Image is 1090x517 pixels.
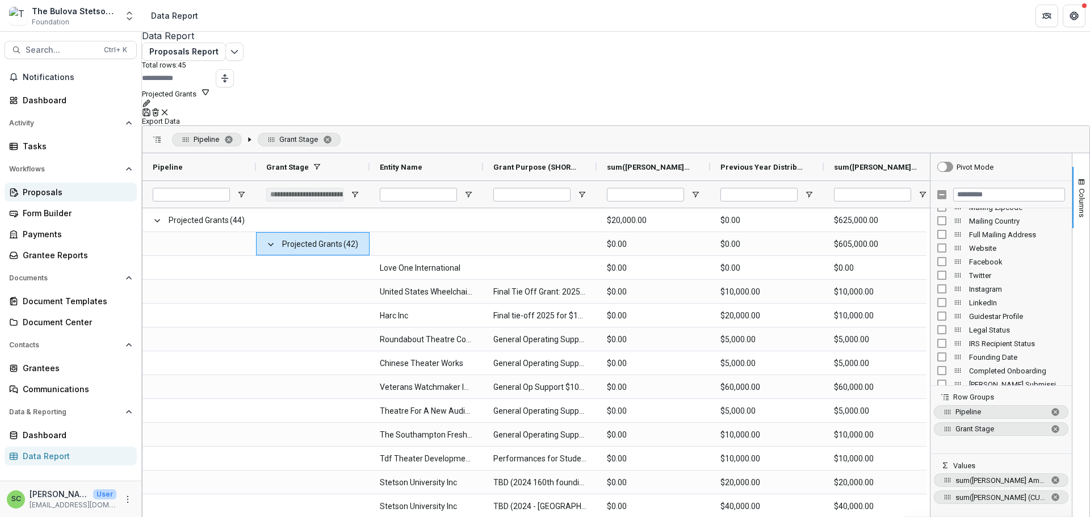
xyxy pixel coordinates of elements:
button: Toggle auto height [216,69,234,87]
button: Open Filter Menu [350,190,359,199]
a: Dashboard [5,426,137,444]
button: Open Documents [5,269,137,287]
span: Previous Year Distribution Amount (CURRENCY) [720,163,804,171]
span: sum([PERSON_NAME] (CURRENCY)) [955,493,1046,502]
span: Data & Reporting [9,408,121,416]
span: General Operating Support [493,328,586,351]
span: Roundabout Theatre Company Inc [380,328,473,351]
span: Instagram [969,285,1065,293]
button: Open Filter Menu [577,190,586,199]
span: $605,000.00 [834,233,927,256]
span: Facebook [969,258,1065,266]
span: Projected Grants [169,209,229,232]
div: Pivot Mode [957,163,993,171]
span: $5,000.00 [834,352,927,375]
span: $0.00 [720,257,814,280]
span: $10,000.00 [834,304,927,327]
span: $60,000.00 [834,376,927,399]
span: $0.00 [607,352,700,375]
span: sum([PERSON_NAME] (CURRENCY)) [834,163,918,171]
span: LinkedIn [969,299,1065,307]
div: Facebook Column [930,255,1072,268]
span: $5,000.00 [720,328,814,351]
span: Founding Date [969,353,1065,362]
a: Document Center [5,313,137,331]
div: Tasks [23,140,128,152]
input: Grant Purpose (SHORT_TEXT) Filter Input [493,188,571,201]
span: [PERSON_NAME] Submission Id [969,380,1065,389]
span: Final Tie Off Grant: 2025-$10K [493,280,586,304]
div: Website Column [930,241,1072,255]
span: $10,000.00 [834,423,927,447]
span: Pipeline [955,407,1046,416]
span: United States Wheelchair Sports Fund Inc [380,280,473,304]
button: Search... [5,41,137,59]
span: $20,000.00 [720,471,814,494]
span: General Op Support $10K & Housing Initiative $50K [493,376,586,399]
span: Documents [9,274,121,282]
span: Grant Stage [279,135,318,144]
button: Open Filter Menu [237,190,246,199]
span: $5,000.00 [720,352,814,375]
a: Tasks [5,137,137,155]
span: Pipeline. Press ENTER to sort. Press DELETE to remove [934,405,1068,419]
div: Document Center [23,316,128,328]
span: Theatre For A New Audience [380,400,473,423]
div: Mailing Country Column [930,214,1072,228]
span: Grant Stage. Press ENTER to sort. Press DELETE to remove [258,133,341,146]
span: $0.00 [720,233,814,256]
button: Open Filter Menu [918,190,927,199]
button: Open Contacts [5,336,137,354]
span: $20,000.00 [720,304,814,327]
button: Proposals Report [142,43,226,61]
span: Values [953,461,975,470]
span: Mailing Country [969,217,1065,225]
div: Document Templates [23,295,128,307]
span: Full Mailing Address [969,230,1065,239]
span: Grant Stage [955,424,1046,433]
a: Payments [5,225,137,243]
span: $10,000.00 [720,423,814,447]
span: $5,000.00 [834,328,927,351]
div: Grantee Reports [23,249,128,261]
div: IRS Recipient Status Column [930,337,1072,350]
span: $20,000.00 [834,471,927,494]
div: LinkedIn Column [930,296,1072,309]
button: Delete [151,108,160,117]
span: Foundation [32,17,69,27]
div: The Bulova Stetson Fund [32,5,117,17]
span: (44) [230,209,245,232]
span: $0.00 [834,257,927,280]
span: Twitter [969,271,1065,280]
span: IRS Recipient Status [969,339,1065,348]
button: Rename [142,98,151,108]
input: Filter Columns Input [953,188,1065,201]
span: $10,000.00 [834,280,927,304]
div: Founding Date Column [930,350,1072,364]
span: Guidestar Profile [969,312,1065,321]
button: Open Filter Menu [464,190,473,199]
span: Veterans Watchmaker Initiative [380,376,473,399]
button: More [121,493,135,506]
p: Total rows: 45 [142,61,1090,69]
span: Love One International [380,257,473,280]
span: $0.00 [607,400,700,423]
a: Grantee Reports [5,246,137,264]
span: Contacts [9,341,121,349]
img: The Bulova Stetson Fund [9,7,27,25]
span: Grant Stage. Press ENTER to sort. Press DELETE to remove [934,422,1068,436]
span: Activity [9,119,121,127]
button: Open entity switcher [121,5,137,27]
div: Legal Status Column [930,323,1072,337]
div: Form Builder [23,207,128,219]
span: The Southampton Fresh Air Home [380,423,473,447]
div: Full Mailing Address Column [930,228,1072,241]
span: Legal Status [969,326,1065,334]
span: Performances for Students with Disabilities [493,447,586,470]
span: $0.00 [607,447,700,470]
span: $10,000.00 [720,280,814,304]
div: Row Groups [172,133,341,146]
button: Open Filter Menu [691,190,700,199]
div: Dashboard [23,429,128,441]
span: Projected Grants [282,233,342,256]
